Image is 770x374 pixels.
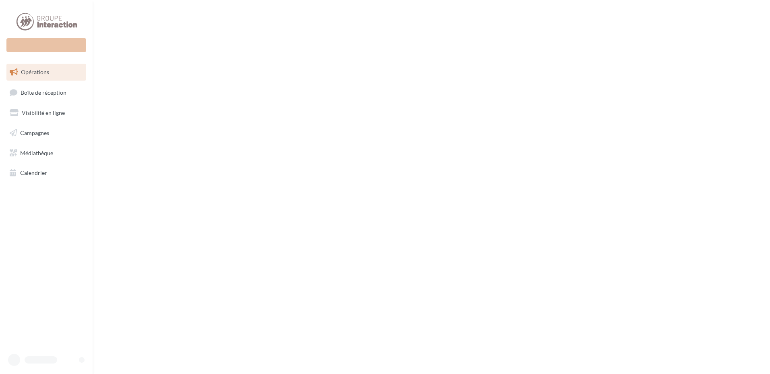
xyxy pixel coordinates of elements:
[5,104,88,121] a: Visibilité en ligne
[5,125,88,141] a: Campagnes
[5,84,88,101] a: Boîte de réception
[20,129,49,136] span: Campagnes
[5,64,88,81] a: Opérations
[20,169,47,176] span: Calendrier
[20,149,53,156] span: Médiathèque
[6,38,86,52] div: Nouvelle campagne
[21,69,49,75] span: Opérations
[22,109,65,116] span: Visibilité en ligne
[21,89,66,96] span: Boîte de réception
[5,145,88,162] a: Médiathèque
[5,164,88,181] a: Calendrier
